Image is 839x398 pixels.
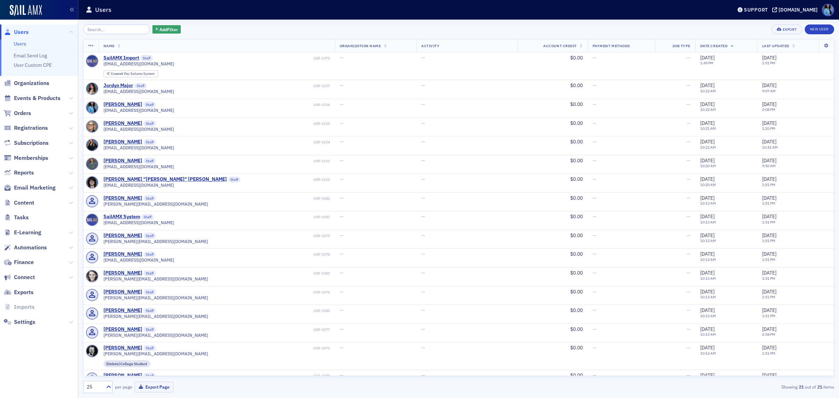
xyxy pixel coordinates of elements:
[593,138,596,145] span: —
[421,55,425,61] span: —
[14,94,60,102] span: Events & Products
[143,139,156,145] span: Staff
[103,176,227,183] a: [PERSON_NAME] "[PERSON_NAME]" [PERSON_NAME]
[103,120,142,127] div: [PERSON_NAME]
[4,169,34,177] a: Reports
[340,372,344,378] span: —
[421,43,439,48] span: Activity
[421,372,425,378] span: —
[570,213,583,220] span: $0.00
[700,326,715,332] span: [DATE]
[700,220,716,225] time: 10:13 AM
[340,232,344,239] span: —
[593,251,596,257] span: —
[593,82,596,88] span: —
[83,24,150,34] input: Search…
[340,326,344,332] span: —
[570,270,583,276] span: $0.00
[687,101,690,107] span: —
[103,127,174,132] span: [EMAIL_ADDRESS][DOMAIN_NAME]
[779,7,818,13] div: [DOMAIN_NAME]
[570,307,583,313] span: $0.00
[143,233,156,239] span: Staff
[570,344,583,351] span: $0.00
[421,176,425,182] span: —
[14,244,47,251] span: Automations
[340,120,344,126] span: —
[700,270,715,276] span: [DATE]
[103,145,174,150] span: [EMAIL_ADDRESS][DOMAIN_NAME]
[157,290,330,294] div: USR-1076
[700,201,716,206] time: 10:13 AM
[14,318,35,326] span: Settings
[14,184,56,192] span: Email Marketing
[4,229,41,236] a: E-Learning
[762,88,776,93] time: 9:07 AM
[143,195,156,201] span: Staff
[700,120,715,126] span: [DATE]
[228,177,241,183] span: Staff
[762,82,776,88] span: [DATE]
[570,326,583,332] span: $0.00
[14,41,26,47] a: Users
[421,101,425,107] span: —
[700,182,716,187] time: 10:20 AM
[103,201,208,207] span: [PERSON_NAME][EMAIL_ADDRESS][DOMAIN_NAME]
[593,372,596,378] span: —
[103,70,158,78] div: Created Via: Sailamx System
[421,195,425,201] span: —
[340,195,344,201] span: —
[593,157,596,164] span: —
[570,138,583,145] span: $0.00
[687,289,690,295] span: —
[14,258,34,266] span: Finance
[700,138,715,145] span: [DATE]
[421,120,425,126] span: —
[141,214,154,220] span: Staff
[700,372,715,378] span: [DATE]
[570,101,583,107] span: $0.00
[700,257,716,262] time: 10:13 AM
[103,158,142,164] a: [PERSON_NAME]
[700,88,716,93] time: 10:22 AM
[111,72,155,76] div: Sailamx System
[103,326,142,333] div: [PERSON_NAME]
[340,270,344,276] span: —
[421,232,425,239] span: —
[103,233,142,239] a: [PERSON_NAME]
[805,24,834,34] a: New User
[103,289,142,295] div: [PERSON_NAME]
[4,139,49,147] a: Subscriptions
[762,372,776,378] span: [DATE]
[700,176,715,182] span: [DATE]
[340,289,344,295] span: —
[143,120,156,127] span: Staff
[687,138,690,145] span: —
[103,351,208,356] span: [PERSON_NAME][EMAIL_ADDRESS][DOMAIN_NAME]
[14,199,34,207] span: Content
[340,307,344,313] span: —
[570,120,583,126] span: $0.00
[570,157,583,164] span: $0.00
[143,101,156,108] span: Staff
[762,107,775,112] time: 2:08 PM
[4,154,48,162] a: Memberships
[14,62,52,68] a: User Custom CPE
[14,169,34,177] span: Reports
[103,55,139,61] a: SailAMX Import
[700,289,715,295] span: [DATE]
[14,109,31,117] span: Orders
[103,195,142,201] div: [PERSON_NAME]
[103,101,142,108] a: [PERSON_NAME]
[155,215,330,219] div: USR-1083
[157,102,330,107] div: USR-1106
[543,43,576,48] span: Account Credit
[103,270,142,276] div: [PERSON_NAME]
[103,139,142,145] a: [PERSON_NAME]
[4,79,49,87] a: Organizations
[103,89,174,94] span: [EMAIL_ADDRESS][DOMAIN_NAME]
[762,326,776,332] span: [DATE]
[14,139,49,147] span: Subscriptions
